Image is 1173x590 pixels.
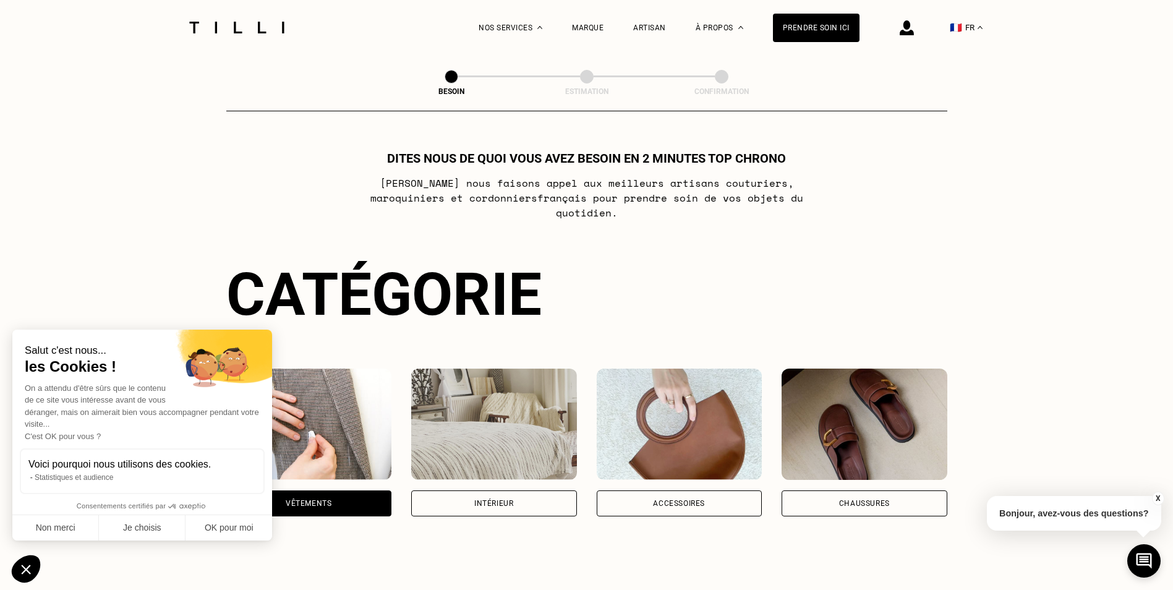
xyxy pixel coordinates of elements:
[978,26,983,29] img: menu déroulant
[390,87,513,96] div: Besoin
[341,176,832,220] p: [PERSON_NAME] nous faisons appel aux meilleurs artisans couturiers , maroquiniers et cordonniers ...
[738,26,743,29] img: Menu déroulant à propos
[597,369,762,480] img: Accessoires
[773,14,859,42] a: Prendre soin ici
[839,500,890,507] div: Chaussures
[782,369,947,480] img: Chaussures
[537,26,542,29] img: Menu déroulant
[660,87,783,96] div: Confirmation
[987,496,1161,531] p: Bonjour, avez-vous des questions?
[411,369,577,480] img: Intérieur
[286,500,331,507] div: Vêtements
[387,151,786,166] h1: Dites nous de quoi vous avez besoin en 2 minutes top chrono
[525,87,649,96] div: Estimation
[572,24,604,32] a: Marque
[653,500,705,507] div: Accessoires
[900,20,914,35] img: icône connexion
[226,369,392,480] img: Vêtements
[226,260,947,329] div: Catégorie
[185,22,289,33] img: Logo du service de couturière Tilli
[474,500,513,507] div: Intérieur
[1151,492,1164,505] button: X
[633,24,666,32] a: Artisan
[950,22,962,33] span: 🇫🇷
